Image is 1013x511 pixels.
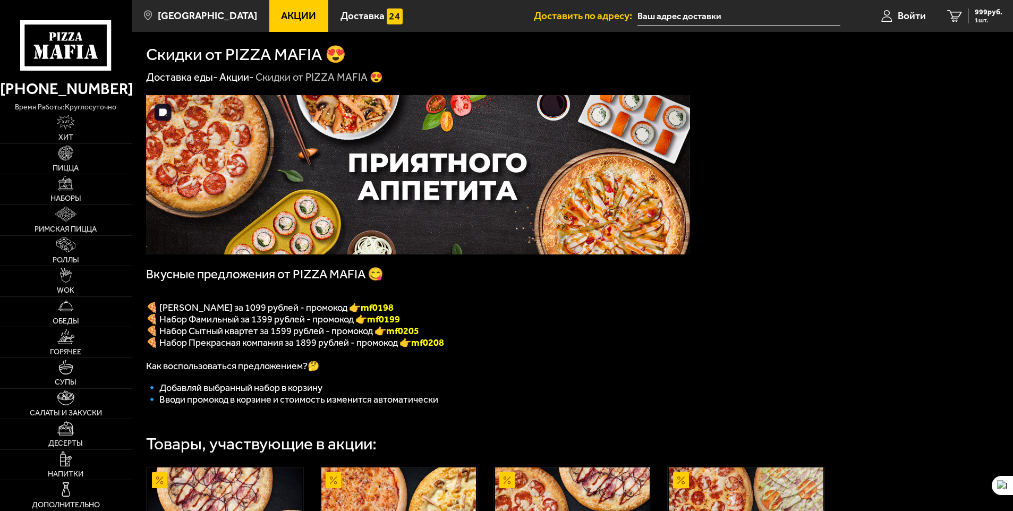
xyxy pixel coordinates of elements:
span: 1 шт. [975,17,1002,23]
div: Скидки от PIZZA MAFIA 😍 [256,71,383,84]
span: 🍕 [PERSON_NAME] за 1099 рублей - промокод 👉 [146,302,394,313]
span: [GEOGRAPHIC_DATA] [158,11,257,21]
span: Римская пицца [35,226,97,233]
img: 15daf4d41897b9f0e9f617042186c801.svg [387,8,403,24]
span: Наборы [50,195,81,202]
b: mf0205 [386,325,419,337]
span: Пицца [53,165,79,172]
b: mf0199 [367,313,400,325]
span: Дополнительно [32,501,100,509]
img: 1024x1024 [146,95,690,254]
span: 🍕 Набор Фамильный за 1399 рублей - промокод 👉 [146,313,400,325]
img: Акционный [499,472,515,488]
a: Доставка еды- [146,71,218,83]
span: 999 руб. [975,8,1002,16]
span: 🔹 Вводи промокод в корзине и стоимость изменится автоматически [146,394,438,405]
span: 🍕 Набор Прекрасная компания за 1899 рублей - промокод 👉 [146,337,411,348]
span: WOK [57,287,74,294]
h1: Скидки от PIZZA MAFIA 😍 [146,46,346,63]
span: Доставка [340,11,385,21]
span: Хит [58,134,73,141]
span: Напитки [48,471,83,478]
span: Роллы [53,257,79,264]
span: Супы [55,379,76,386]
img: Акционный [673,472,689,488]
span: mf0208 [411,337,444,348]
span: Доставить по адресу: [534,11,637,21]
span: Как воспользоваться предложением?🤔 [146,360,319,372]
span: 🔹 Добавляй выбранный набор в корзину [146,382,322,394]
img: Акционный [152,472,168,488]
span: Войти [898,11,926,21]
a: Акции- [219,71,254,83]
span: 🍕 Набор Сытный квартет за 1599 рублей - промокод 👉 [146,325,419,337]
span: Обеды [53,318,79,325]
img: Акционный [326,472,342,488]
input: Ваш адрес доставки [637,6,840,26]
span: Десерты [48,440,83,447]
span: Салаты и закуски [30,410,102,417]
span: Вкусные предложения от PIZZA MAFIA 😋 [146,267,384,282]
div: Товары, участвующие в акции: [146,436,377,453]
font: mf0198 [361,302,394,313]
span: Акции [281,11,316,21]
span: Горячее [50,348,81,356]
